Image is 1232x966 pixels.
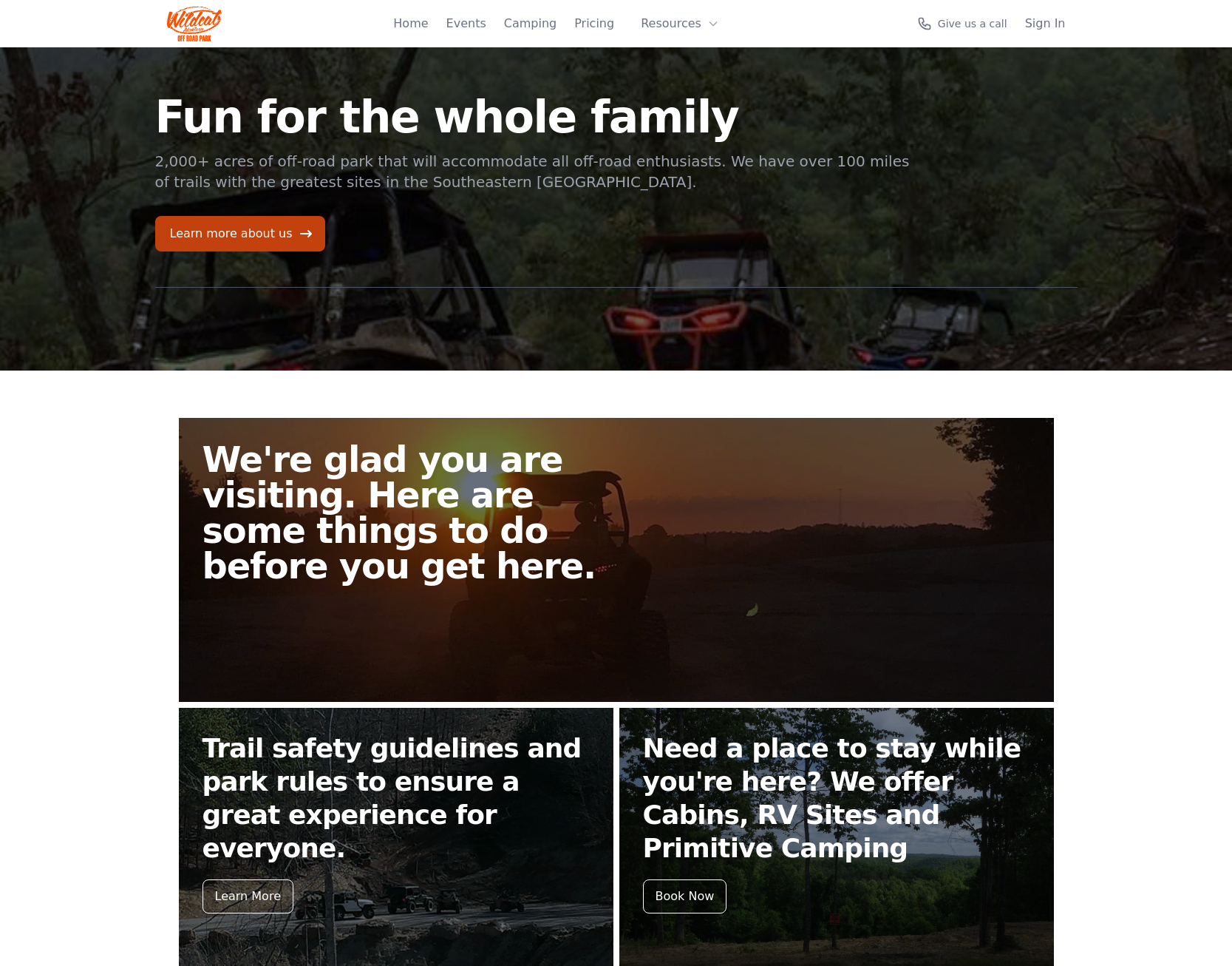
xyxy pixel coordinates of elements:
[203,879,293,913] div: Learn More
[504,15,557,33] a: Camping
[155,95,912,139] h1: Fun for the whole family
[643,732,1030,865] h2: Need a place to stay while you're here? We offer Cabins, RV Sites and Primitive Camping
[155,216,325,251] a: Learn more about us
[203,732,590,865] h2: Trail safety guidelines and park rules to ensure a great experience for everyone.
[167,6,222,41] img: Wildcat Logo
[393,15,428,33] a: Home
[1025,15,1066,33] a: Sign In
[203,442,628,584] h2: We're glad you are visiting. Here are some things to do before you get here.
[179,418,1054,702] a: We're glad you are visiting. Here are some things to do before you get here.
[574,15,614,33] a: Pricing
[632,9,728,38] button: Resources
[643,879,727,913] div: Book Now
[917,16,1007,31] a: Give us a call
[155,151,912,192] p: 2,000+ acres of off-road park that will accommodate all off-road enthusiasts. We have over 100 mi...
[938,16,1007,31] span: Give us a call
[446,15,486,33] a: Events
